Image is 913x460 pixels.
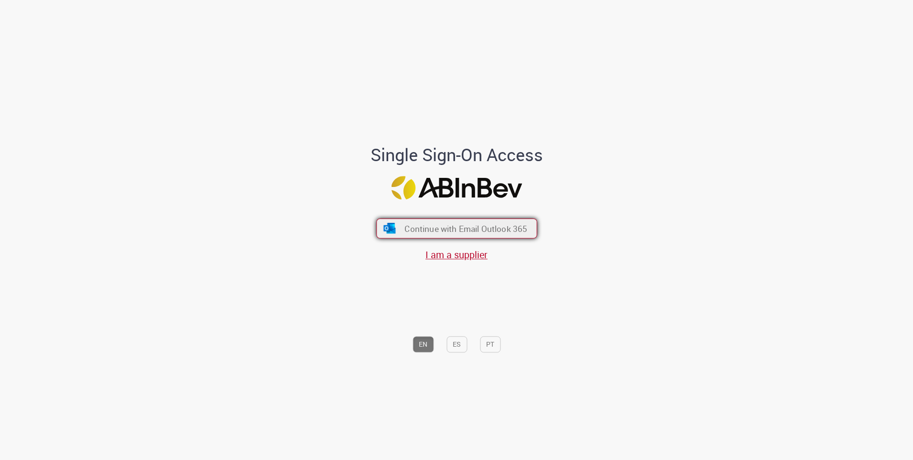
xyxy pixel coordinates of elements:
[480,336,500,352] button: PT
[324,146,589,165] h1: Single Sign-On Access
[425,249,488,262] a: I am a supplier
[376,219,537,239] button: ícone Azure/Microsoft 360 Continue with Email Outlook 365
[413,336,434,352] button: EN
[446,336,467,352] button: ES
[391,176,522,199] img: Logo ABInBev
[382,223,396,234] img: ícone Azure/Microsoft 360
[404,223,527,234] span: Continue with Email Outlook 365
